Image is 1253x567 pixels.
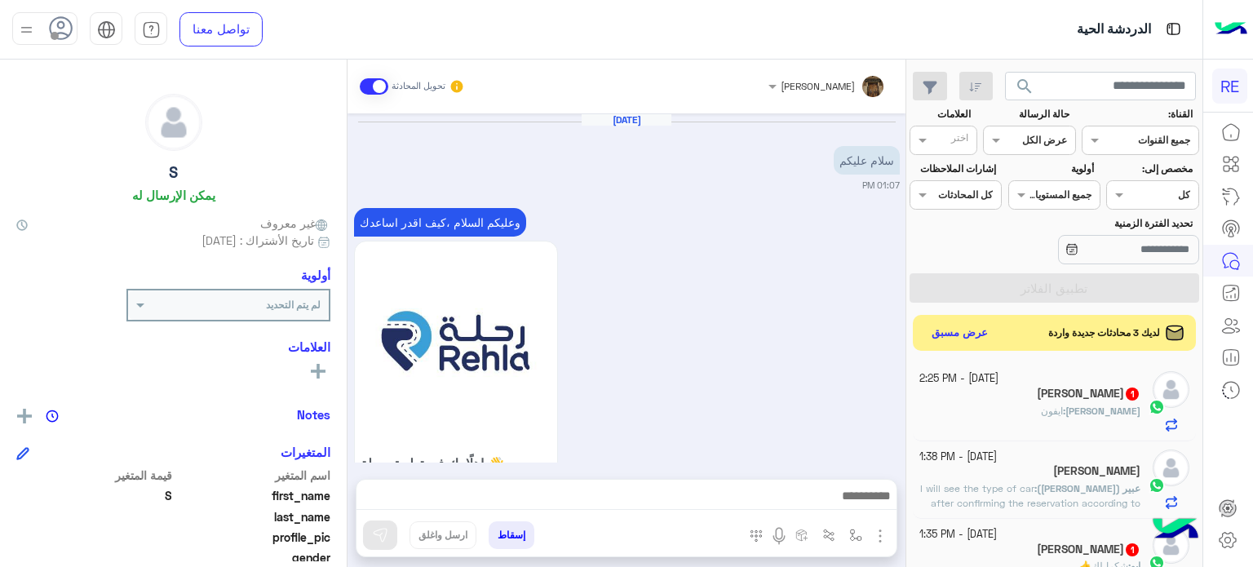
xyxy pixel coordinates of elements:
img: defaultAdmin.png [1153,450,1189,486]
span: profile_pic [175,529,331,546]
span: عبير ([PERSON_NAME]) [1037,482,1140,494]
img: add [17,409,32,423]
h6: [DATE] [582,114,671,126]
span: S [16,487,172,504]
b: : [1034,482,1140,494]
a: تواصل معنا [179,12,263,47]
span: first_name [175,487,331,504]
div: RE [1212,69,1247,104]
span: 1 [1126,543,1139,556]
p: الدردشة الحية [1077,19,1151,41]
h5: ابو غيم [1037,543,1140,556]
span: null [16,549,172,566]
small: [DATE] - 1:35 PM [919,527,997,543]
b: لم يتم التحديد [266,299,321,311]
h6: Notes [297,407,330,422]
span: gender [175,549,331,566]
b: : [1063,405,1140,417]
span: اهلًا بك في تطبيق رحلة 👋 Welcome to [GEOGRAPHIC_DATA] 👋 من فضلك أختر لغة التواصل Please choose yo... [361,455,551,548]
img: tab [142,20,161,39]
p: 27/9/2025, 1:07 PM [834,146,900,175]
img: select flow [849,529,862,542]
label: إشارات الملاحظات [911,162,995,176]
span: [PERSON_NAME] [781,80,855,92]
span: ايفون [1041,405,1063,417]
img: notes [46,410,59,423]
button: تطبيق الفلاتر [910,273,1199,303]
div: اختر [951,131,971,149]
span: search [1015,77,1034,96]
img: make a call [750,529,763,543]
button: search [1005,72,1045,107]
button: عرض مسبق [925,321,995,345]
label: حالة الرسالة [985,107,1069,122]
label: تحديد الفترة الزمنية [1010,216,1193,231]
button: create order [789,521,816,548]
button: Trigger scenario [816,521,843,548]
button: select flow [843,521,870,548]
h6: العلامات [16,339,330,354]
label: أولوية [1010,162,1094,176]
label: القناة: [1084,107,1193,122]
img: send voice note [769,526,789,546]
span: 1 [1126,388,1139,401]
img: create order [795,529,808,542]
span: تاريخ الأشتراك : [DATE] [201,232,314,249]
h5: S [169,163,178,182]
small: تحويل المحادثة [392,80,445,93]
a: tab [135,12,167,47]
h5: Murad Khan [1053,464,1140,478]
button: إسقاط [489,521,534,549]
img: WhatsApp [1149,399,1165,415]
small: 01:07 PM [862,179,900,192]
img: hulul-logo.png [1147,502,1204,559]
h6: يمكن الإرسال له [132,188,215,202]
span: last_name [175,508,331,525]
h6: أولوية [301,268,330,282]
img: tab [97,20,116,39]
img: profile [16,20,37,40]
p: 27/9/2025, 1:07 PM [354,208,526,237]
label: العلامات [911,107,971,122]
span: قيمة المتغير [16,467,172,484]
span: لديك 3 محادثات جديدة واردة [1048,326,1160,340]
img: WhatsApp [1149,477,1165,494]
button: ارسل واغلق [410,521,476,549]
h5: عبدالله الحربي [1037,387,1140,401]
span: [PERSON_NAME] [1065,405,1140,417]
span: اسم المتغير [175,467,331,484]
small: [DATE] - 1:38 PM [919,450,997,465]
img: tab [1163,19,1184,39]
span: غير معروف [260,215,330,232]
img: defaultAdmin.png [1153,371,1189,408]
img: 88.jpg [361,247,551,438]
img: defaultAdmin.png [146,95,201,150]
label: مخصص إلى: [1109,162,1193,176]
img: send attachment [870,526,890,546]
span: I will see the type of car after confirming the reservation according to the available driver. Wo... [920,482,1140,538]
img: Trigger scenario [822,529,835,542]
small: [DATE] - 2:25 PM [919,371,998,387]
img: send message [372,527,388,543]
h6: المتغيرات [281,445,330,459]
img: Logo [1215,12,1247,47]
